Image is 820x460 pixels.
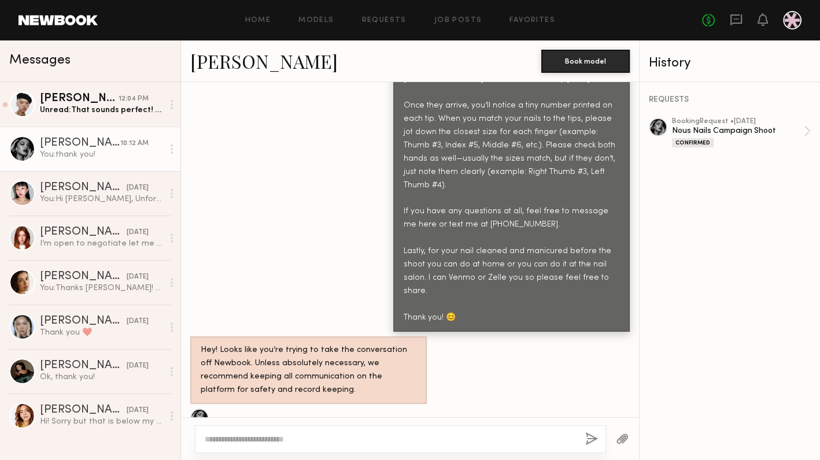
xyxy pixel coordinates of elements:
[362,17,407,24] a: Requests
[201,344,416,397] div: Hey! Looks like you’re trying to take the conversation off Newbook. Unless absolutely necessary, ...
[541,55,630,65] a: Book model
[40,105,163,116] div: Unread: That sounds perfect! I will let you know when the nail tips arrive! I received the Venmo!...
[40,372,163,383] div: Ok, thank you!
[127,183,149,194] div: [DATE]
[127,405,149,416] div: [DATE]
[509,17,555,24] a: Favorites
[40,227,127,238] div: [PERSON_NAME]
[120,138,149,149] div: 10:12 AM
[298,17,334,24] a: Models
[672,118,804,125] div: booking Request • [DATE]
[649,57,811,70] div: History
[672,118,811,147] a: bookingRequest •[DATE]Nous Nails Campaign ShootConfirmed
[541,50,630,73] button: Book model
[404,20,619,325] div: Hi [PERSON_NAME], Thanks so much for the quick reply! Just confirming that the nail tips have bee...
[127,272,149,283] div: [DATE]
[649,96,811,104] div: REQUESTS
[40,283,163,294] div: You: Thanks [PERSON_NAME]! We will definitely reach out for the next shoot :) We would love to wo...
[40,238,163,249] div: I’m open to negotiate let me know :)
[40,405,127,416] div: [PERSON_NAME]
[9,54,71,67] span: Messages
[119,94,149,105] div: 12:04 PM
[672,125,804,136] div: Nous Nails Campaign Shoot
[434,17,482,24] a: Job Posts
[40,416,163,427] div: Hi! Sorry but that is below my rate.
[40,194,163,205] div: You: Hi [PERSON_NAME], Unfortunately my team have already booked a local based LA talent. We woul...
[40,138,120,149] div: [PERSON_NAME]
[40,271,127,283] div: [PERSON_NAME]
[40,360,127,372] div: [PERSON_NAME]
[127,361,149,372] div: [DATE]
[40,182,127,194] div: [PERSON_NAME]
[190,49,338,73] a: [PERSON_NAME]
[245,17,271,24] a: Home
[40,93,119,105] div: [PERSON_NAME]
[127,227,149,238] div: [DATE]
[40,149,163,160] div: You: thank you!
[672,138,714,147] div: Confirmed
[127,316,149,327] div: [DATE]
[40,316,127,327] div: [PERSON_NAME]
[40,327,163,338] div: Thank you ❤️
